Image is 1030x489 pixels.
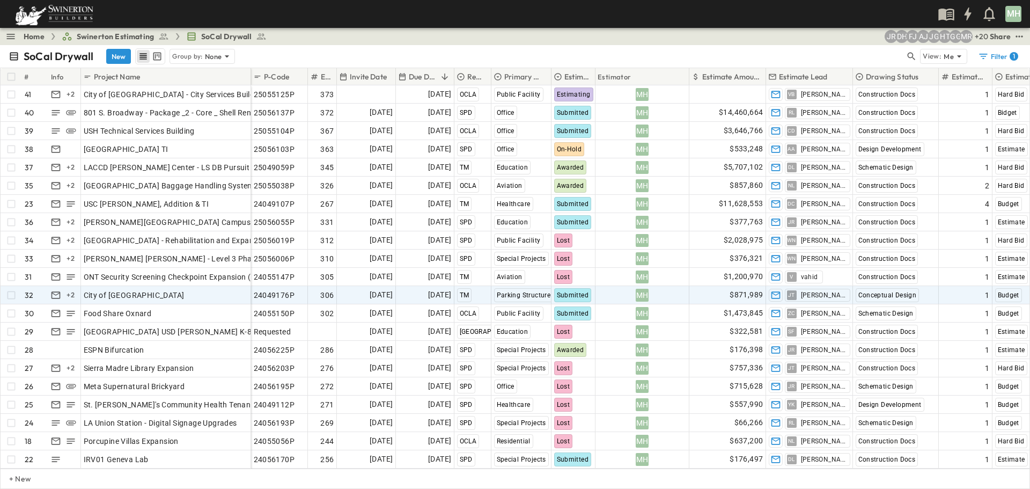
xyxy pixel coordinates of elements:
[985,308,989,319] span: 1
[137,50,150,63] button: row view
[497,237,541,244] span: Public Facility
[557,218,589,226] span: Submitted
[62,31,169,42] a: Swinerton Estimating
[858,164,914,171] span: Schematic Design
[497,109,514,116] span: Office
[254,253,295,264] span: 25056006P
[998,273,1025,281] span: Estimate
[25,89,31,100] p: 41
[370,307,393,319] span: [DATE]
[990,31,1011,42] div: Share
[998,218,1025,226] span: Estimate
[858,182,916,189] span: Construction Docs
[702,71,760,82] p: Estimate Amount
[998,310,1019,317] span: Budget
[858,328,916,335] span: Construction Docs
[201,31,252,42] span: SoCal Drywall
[789,112,795,113] span: RL
[460,237,473,244] span: SPD
[985,290,989,301] span: 1
[497,91,541,98] span: Public Facility
[497,328,528,335] span: Education
[730,216,763,228] span: $377,763
[557,346,584,354] span: Awarded
[254,89,295,100] span: 25055125P
[557,109,589,116] span: Submitted
[497,145,514,153] span: Office
[320,199,334,209] span: 267
[84,272,273,282] span: ONT Security Screening Checkpoint Expansion (SSCE)
[84,107,278,118] span: 801 S. Broadway - Package _2 - Core _ Shell Renovation
[64,289,77,302] div: + 2
[788,203,796,204] span: DC
[557,145,582,153] span: On-Hold
[790,276,793,277] span: V
[858,109,916,116] span: Construction Docs
[77,31,154,42] span: Swinerton Estimating
[428,198,451,210] span: [DATE]
[730,179,763,192] span: $857,860
[960,30,973,43] div: Meghana Raj (meghana.raj@swinerton.com)
[428,344,451,356] span: [DATE]
[985,253,989,264] span: 1
[150,50,164,63] button: kanban view
[320,272,334,282] span: 305
[730,143,763,155] span: $533,248
[370,143,393,155] span: [DATE]
[428,325,451,338] span: [DATE]
[801,181,845,190] span: [PERSON_NAME]
[25,326,33,337] p: 29
[985,326,989,337] span: 1
[254,235,295,246] span: 25056019P
[801,254,845,263] span: [PERSON_NAME]
[998,255,1025,262] span: Estimate
[320,144,334,155] span: 363
[998,346,1025,354] span: Estimate
[985,217,989,228] span: 1
[557,182,584,189] span: Awarded
[801,145,845,154] span: [PERSON_NAME]
[409,71,437,82] p: Due Date
[497,218,528,226] span: Education
[321,71,331,82] p: Estimate Number
[801,346,845,354] span: [PERSON_NAME]
[24,49,93,64] p: SoCal Drywall
[944,51,954,62] p: Me
[370,344,393,356] span: [DATE]
[557,328,570,335] span: Lost
[636,271,649,283] div: MH
[636,307,649,320] div: MH
[428,88,451,100] span: [DATE]
[135,48,165,64] div: table view
[51,62,64,92] div: Info
[370,216,393,228] span: [DATE]
[949,30,962,43] div: Gerrad Gerber (gerrad.gerber@swinerton.com)
[25,162,33,173] p: 37
[801,273,818,281] span: vahid
[885,30,897,43] div: Joshua Russell (joshua.russell@swinerton.com)
[254,272,295,282] span: 24055147P
[320,308,334,319] span: 302
[998,91,1025,98] span: Hard Bid
[460,346,473,354] span: SPD
[801,200,845,208] span: [PERSON_NAME]
[985,89,989,100] span: 1
[84,345,144,355] span: ESPN Bifurcation
[858,255,916,262] span: Construction Docs
[497,346,546,354] span: Special Projects
[254,199,295,209] span: 24049107P
[557,164,584,171] span: Awarded
[636,198,649,210] div: MH
[428,179,451,192] span: [DATE]
[254,162,295,173] span: 25049059P
[460,291,469,299] span: TM
[254,107,295,118] span: 25056137P
[801,309,845,318] span: [PERSON_NAME]
[460,145,473,153] span: SPD
[84,89,266,100] span: City of [GEOGRAPHIC_DATA] - City Services Building
[730,344,763,356] span: $176,398
[895,30,908,43] div: Daryll Hayward (daryll.hayward@swinerton.com)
